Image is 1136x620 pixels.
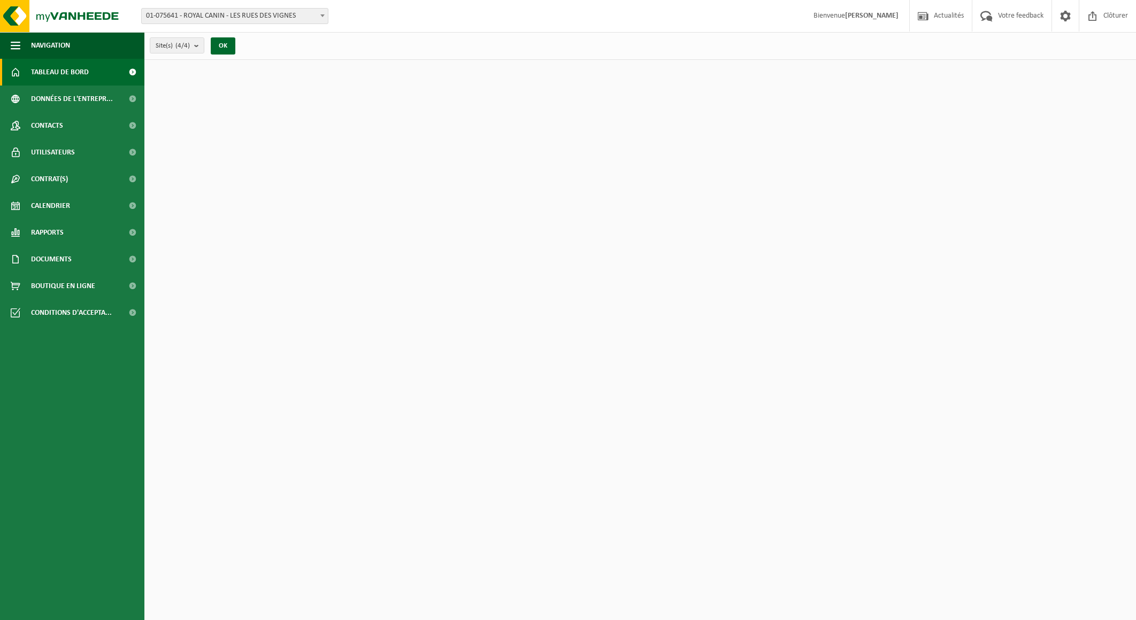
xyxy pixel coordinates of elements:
[211,37,235,55] button: OK
[31,219,64,246] span: Rapports
[31,246,72,273] span: Documents
[31,32,70,59] span: Navigation
[31,59,89,86] span: Tableau de bord
[150,37,204,53] button: Site(s)(4/4)
[141,8,328,24] span: 01-075641 - ROYAL CANIN - LES RUES DES VIGNES
[31,299,112,326] span: Conditions d'accepta...
[31,112,63,139] span: Contacts
[175,42,190,49] count: (4/4)
[142,9,328,24] span: 01-075641 - ROYAL CANIN - LES RUES DES VIGNES
[31,139,75,166] span: Utilisateurs
[31,86,113,112] span: Données de l'entrepr...
[31,192,70,219] span: Calendrier
[156,38,190,54] span: Site(s)
[31,273,95,299] span: Boutique en ligne
[845,12,899,20] strong: [PERSON_NAME]
[31,166,68,192] span: Contrat(s)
